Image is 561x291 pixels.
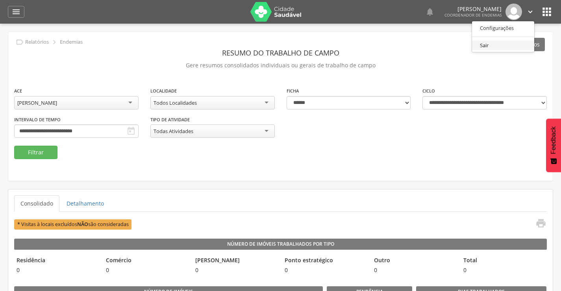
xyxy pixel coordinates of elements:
legend: [PERSON_NAME] [193,256,278,265]
label: Intervalo de Tempo [14,117,61,123]
button: Filtrar [14,146,57,159]
a:  [531,218,546,231]
i:  [11,7,21,17]
span: Feedback [550,126,557,154]
p: [PERSON_NAME] [444,6,502,12]
i:  [425,7,435,17]
p: Gere resumos consolidados individuais ou gerais de trabalho de campo [14,60,547,71]
span: * Visitas à locais excluídos são consideradas [14,219,131,229]
a:  [425,4,435,20]
label: Tipo de Atividade [150,117,190,123]
legend: Outro [372,256,457,265]
label: Localidade [150,88,177,94]
legend: Total [461,256,546,265]
a: Sair [472,41,534,50]
legend: Residência [14,256,100,265]
i:  [126,126,136,136]
i:  [541,6,553,18]
legend: Número de Imóveis Trabalhados por Tipo [14,239,547,250]
span: Coordenador de Endemias [444,12,502,18]
a: Configurações [472,23,534,33]
div: [PERSON_NAME] [17,99,57,106]
span: 0 [14,266,100,274]
span: 0 [193,266,278,274]
span: 0 [104,266,189,274]
i:  [535,218,546,229]
b: NÃO [77,221,88,228]
header: Resumo do Trabalho de Campo [14,46,547,60]
label: ACE [14,88,22,94]
button: Feedback - Mostrar pesquisa [546,119,561,172]
legend: Ponto estratégico [282,256,368,265]
a:  [526,4,535,20]
span: 0 [282,266,368,274]
legend: Comércio [104,256,189,265]
p: Relatórios [25,39,49,45]
label: Ciclo [422,88,435,94]
i:  [526,7,535,16]
div: Todas Atividades [154,128,193,135]
span: 0 [461,266,546,274]
p: Endemias [60,39,83,45]
i:  [15,38,24,46]
a:  [8,6,24,18]
i:  [50,38,59,46]
div: Todos Localidades [154,99,197,106]
a: Consolidado [14,195,59,212]
a: Detalhamento [60,195,110,212]
span: 0 [372,266,457,274]
label: Ficha [287,88,299,94]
